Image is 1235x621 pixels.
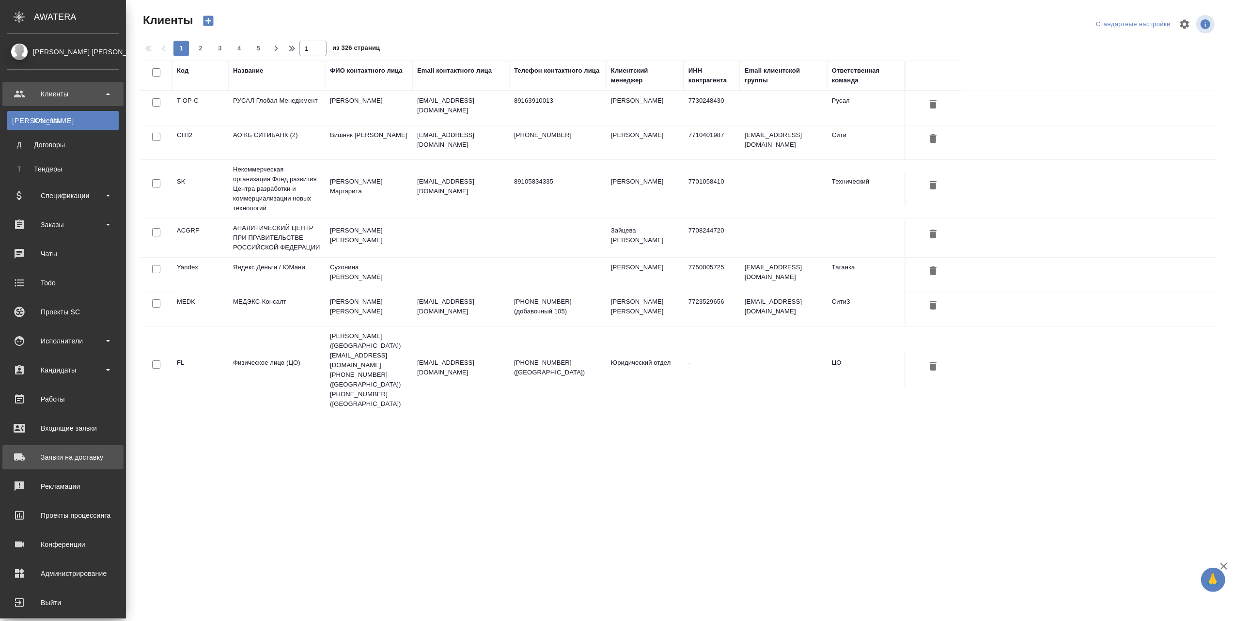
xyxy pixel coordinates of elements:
div: Email контактного лица [417,66,492,76]
td: Некоммерческая организация Фонд развития Центра разработки и коммерциализации новых технологий [228,160,325,218]
button: Удалить [925,96,941,114]
a: Администрирование [2,561,124,586]
p: 89105834335 [514,177,601,186]
a: Конференции [2,532,124,557]
span: Посмотреть информацию [1196,15,1217,33]
p: [EMAIL_ADDRESS][DOMAIN_NAME] [417,96,504,115]
span: 🙏 [1205,570,1221,590]
button: 3 [212,41,228,56]
div: Чаты [7,247,119,261]
td: Русал [827,91,905,125]
td: 7723529656 [684,292,740,326]
span: Клиенты [141,13,193,28]
div: Проекты процессинга [7,508,119,523]
div: Email клиентской группы [745,66,822,85]
div: Клиенты [7,87,119,101]
td: [PERSON_NAME] ([GEOGRAPHIC_DATA]) [EMAIL_ADDRESS][DOMAIN_NAME] [PHONE_NUMBER] ([GEOGRAPHIC_DATA])... [325,326,412,414]
p: [EMAIL_ADDRESS][DOMAIN_NAME] [417,358,504,377]
td: [PERSON_NAME] [325,91,412,125]
span: Настроить таблицу [1173,13,1196,36]
span: 4 [232,44,247,53]
button: Удалить [925,177,941,195]
td: [PERSON_NAME] [606,91,684,125]
td: [PERSON_NAME] Маргарита [325,172,412,206]
td: [PERSON_NAME] [606,258,684,292]
a: Заявки на доставку [2,445,124,469]
a: ДДоговоры [7,135,119,155]
button: 4 [232,41,247,56]
td: Вишняк [PERSON_NAME] [325,125,412,159]
td: 7750005725 [684,258,740,292]
td: Яндекс Деньги / ЮМани [228,258,325,292]
div: Код [177,66,188,76]
div: Входящие заявки [7,421,119,435]
td: 7710401987 [684,125,740,159]
td: [PERSON_NAME] [606,172,684,206]
td: - [684,353,740,387]
td: [PERSON_NAME] [PERSON_NAME] [325,292,412,326]
td: Yandex [172,258,228,292]
p: [EMAIL_ADDRESS][DOMAIN_NAME] [417,130,504,150]
div: Название [233,66,263,76]
td: [EMAIL_ADDRESS][DOMAIN_NAME] [740,258,827,292]
button: 5 [251,41,266,56]
p: [EMAIL_ADDRESS][DOMAIN_NAME] [417,177,504,196]
button: Удалить [925,130,941,148]
td: Зайцева [PERSON_NAME] [606,221,684,255]
td: SK [172,172,228,206]
td: Таганка [827,258,905,292]
div: Спецификации [7,188,119,203]
a: Чаты [2,242,124,266]
td: 7730248430 [684,91,740,125]
div: Администрирование [7,566,119,581]
div: Исполнители [7,334,119,348]
div: AWATERA [34,7,126,27]
td: АО КБ СИТИБАНК (2) [228,125,325,159]
div: Выйти [7,595,119,610]
div: Договоры [12,140,114,150]
td: [PERSON_NAME] [PERSON_NAME] [606,292,684,326]
div: [PERSON_NAME] [PERSON_NAME] [7,47,119,57]
span: 5 [251,44,266,53]
td: АНАЛИТИЧЕСКИЙ ЦЕНТР ПРИ ПРАВИТЕЛЬСТВЕ РОССИЙСКОЙ ФЕДЕРАЦИИ [228,218,325,257]
td: Сити [827,125,905,159]
td: 7701058410 [684,172,740,206]
div: Конференции [7,537,119,552]
td: ACGRF [172,221,228,255]
p: [EMAIL_ADDRESS][DOMAIN_NAME] [417,297,504,316]
p: [PHONE_NUMBER] (добавочный 105) [514,297,601,316]
button: Удалить [925,358,941,376]
td: [PERSON_NAME] [606,125,684,159]
div: Кандидаты [7,363,119,377]
div: Todo [7,276,119,290]
td: [EMAIL_ADDRESS][DOMAIN_NAME] [740,125,827,159]
div: Клиенты [12,116,114,125]
button: Удалить [925,297,941,315]
td: [PERSON_NAME] [PERSON_NAME] [325,221,412,255]
td: 7708244720 [684,221,740,255]
a: Рекламации [2,474,124,498]
td: Сити3 [827,292,905,326]
div: ФИО контактного лица [330,66,403,76]
a: Входящие заявки [2,416,124,440]
td: Сухонина [PERSON_NAME] [325,258,412,292]
td: [EMAIL_ADDRESS][DOMAIN_NAME] [740,292,827,326]
button: Удалить [925,226,941,244]
div: Заявки на доставку [7,450,119,465]
td: Технический [827,172,905,206]
div: Рекламации [7,479,119,494]
a: Проекты процессинга [2,503,124,528]
p: [PHONE_NUMBER] [514,130,601,140]
p: 89163910013 [514,96,601,106]
button: 🙏 [1201,568,1225,592]
a: Проекты SC [2,300,124,324]
a: Работы [2,387,124,411]
div: Клиентский менеджер [611,66,679,85]
div: Проекты SC [7,305,119,319]
td: МЕДЭКС-Консалт [228,292,325,326]
p: [PHONE_NUMBER] ([GEOGRAPHIC_DATA]) [514,358,601,377]
div: Тендеры [12,164,114,174]
button: 2 [193,41,208,56]
button: Создать [197,13,220,29]
a: ТТендеры [7,159,119,179]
